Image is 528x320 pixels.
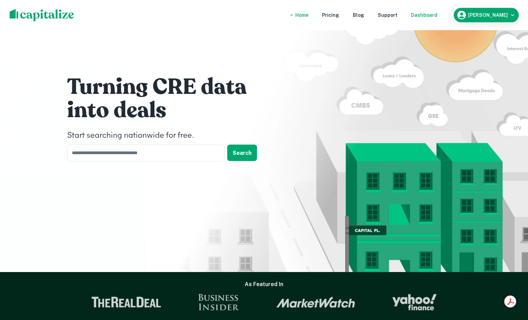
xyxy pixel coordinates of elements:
[392,294,437,310] img: Yahoo Finance
[10,9,74,21] img: capitalize-logo.png
[353,11,364,19] a: Blog
[198,294,239,310] img: Business Insider
[454,8,519,22] button: [PERSON_NAME]
[468,13,508,17] h6: [PERSON_NAME]
[276,296,355,308] img: Market Watch
[494,265,528,298] iframe: Chat Widget
[67,97,272,124] h1: into deals
[67,73,272,101] h1: Turning CRE data
[322,11,339,19] a: Pricing
[411,11,437,19] a: Dashboard
[91,297,161,308] img: The Real Deal
[227,145,257,161] button: Search
[245,280,283,288] h6: As Featured In
[378,11,397,19] a: Support
[67,130,272,142] h4: Start searching nationwide for free.
[295,11,308,19] a: Home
